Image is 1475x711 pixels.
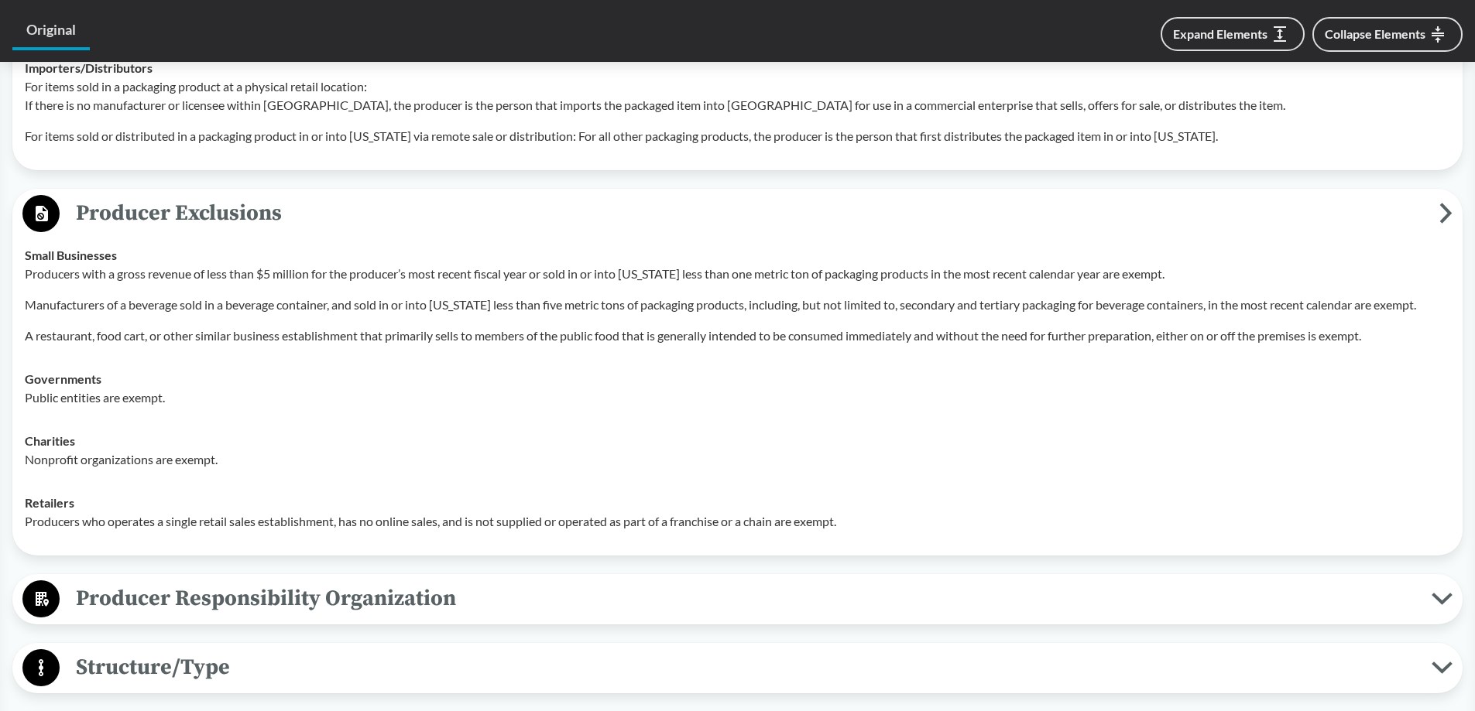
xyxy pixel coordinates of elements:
span: Structure/Type [60,650,1432,685]
strong: Small Businesses [25,248,117,262]
strong: Governments [25,371,101,386]
p: For items sold in a packaging product at a physical retail location: If there is no manufacturer ... [25,77,1450,115]
p: Producers who operates a single retail sales establishment, has no online sales, and is not suppl... [25,512,1450,531]
p: Nonprofit organizations are exempt. [25,450,1450,469]
p: Manufacturers of a beverage sold in a beverage container, and sold in or into [US_STATE] less tha... [25,296,1450,314]
span: Producer Responsibility Organization [60,581,1432,616]
a: Original [12,12,90,50]
button: Collapse Elements [1312,17,1463,52]
span: Producer Exclusions [60,196,1439,231]
strong: Importers/​Distributors [25,60,153,75]
strong: Retailers [25,495,74,510]
button: Producer Exclusions [18,194,1457,234]
p: For items sold or distributed in a packaging product in or into [US_STATE] via remote sale or dis... [25,127,1450,145]
strong: Charities [25,433,75,448]
p: A restaurant, food cart, or other similar business establishment that primarily sells to members ... [25,326,1450,345]
p: Producers with a gross revenue of less than $5 million for the producer’s most recent fiscal year... [25,265,1450,283]
button: Expand Elements [1161,17,1305,51]
button: Structure/Type [18,648,1457,688]
p: Public entities are exempt. [25,388,1450,407]
button: Producer Responsibility Organization [18,579,1457,619]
